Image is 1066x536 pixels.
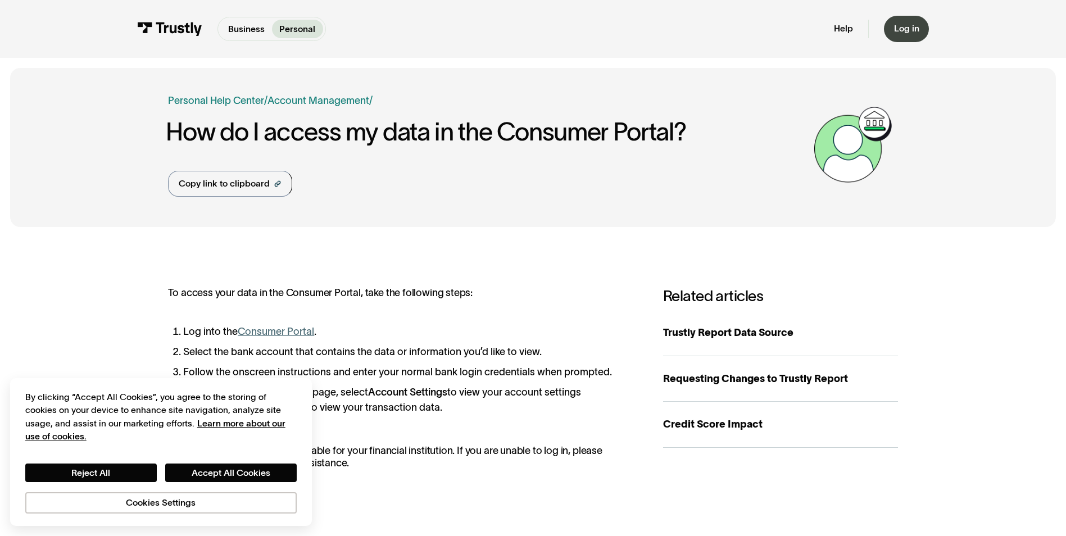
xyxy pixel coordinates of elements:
p: Business [228,22,265,36]
div: / [264,93,267,108]
p: The portal may not be available for your financial institution. If you are unable to log in, plea... [168,445,638,469]
a: Consumer Portal [238,326,314,337]
a: Credit Score Impact [663,402,898,448]
div: Copy link to clipboard [179,177,270,190]
div: Trustly Report Data Source [663,325,898,340]
div: Log in [894,23,919,34]
div: / [369,93,373,108]
button: Cookies Settings [25,492,297,514]
a: Account Management [267,95,369,106]
strong: Account Settings [368,387,447,398]
a: Business [220,20,272,38]
a: Requesting Changes to Trustly Report [663,356,898,402]
a: Help [834,23,853,34]
li: Select the bank account that contains the data or information you’d like to view. [183,344,638,360]
div: Requesting Changes to Trustly Report [663,371,898,387]
li: Log into the . [183,324,638,339]
div: Privacy [25,390,297,514]
div: By clicking “Accept All Cookies”, you agree to the storing of cookies on your device to enhance s... [25,390,297,443]
li: Follow the onscreen instructions and enter your normal bank login credentials when prompted. [183,365,638,380]
a: Trustly Report Data Source [663,310,898,356]
a: Personal Help Center [168,93,264,108]
li: On the left side of the Home page, select to view your account settings information, or to view y... [183,385,638,415]
a: Personal [272,20,323,38]
div: Cookie banner [10,378,312,526]
img: Trustly Logo [137,22,202,36]
div: Credit Score Impact [663,417,898,432]
a: Log in [884,16,929,42]
button: Reject All [25,464,157,483]
h1: How do I access my data in the Consumer Portal? [166,118,808,146]
a: Copy link to clipboard [168,171,292,197]
p: Personal [279,22,315,36]
h3: Related articles [663,287,898,305]
p: To access your data in the Consumer Portal, take the following steps: [168,287,638,299]
button: Accept All Cookies [165,464,297,483]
